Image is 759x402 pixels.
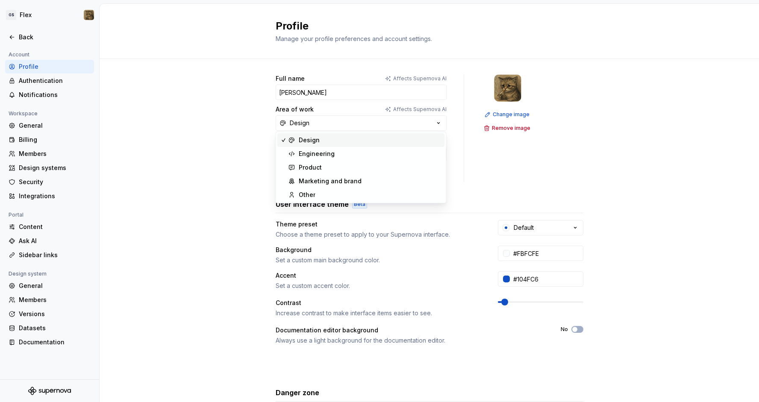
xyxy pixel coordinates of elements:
button: Default [498,220,583,235]
div: Marketing and brand [299,177,362,185]
div: Design system [5,269,50,279]
button: Change image [482,109,533,120]
a: Sidebar links [5,248,94,262]
div: Always use a light background for the documentation editor. [276,336,545,345]
button: Remove image [481,122,534,134]
a: Integrations [5,189,94,203]
div: Sidebar links [19,251,91,259]
div: Billing [19,135,91,144]
div: Authentication [19,76,91,85]
div: Documentation [19,338,91,346]
a: Authentication [5,74,94,88]
div: Members [19,150,91,158]
div: Set a custom main background color. [276,256,482,264]
label: Full name [276,74,305,83]
h2: Profile [276,19,573,33]
a: Back [5,30,94,44]
div: Integrations [19,192,91,200]
div: Ask AI [19,237,91,245]
label: Area of work [276,105,314,114]
div: Flex [20,11,32,19]
div: Design [299,136,320,144]
div: Workspace [5,109,41,119]
p: Affects Supernova AI [393,75,447,82]
div: Default [514,223,534,232]
p: Affects Supernova AI [393,106,447,113]
a: Ask AI [5,234,94,248]
a: Members [5,147,94,161]
a: Notifications [5,88,94,102]
a: General [5,119,94,132]
span: Change image [493,111,530,118]
label: No [561,326,568,333]
div: Other [299,191,315,199]
div: Set a custom accent color. [276,282,482,290]
input: #FFFFFF [510,246,583,261]
a: Billing [5,133,94,147]
div: Increase contrast to make interface items easier to see. [276,309,482,317]
h3: Danger zone [276,387,319,398]
input: #104FC6 [510,271,583,287]
img: David [84,10,94,20]
span: Manage your profile preferences and account settings. [276,35,432,42]
div: GS [6,10,16,20]
div: Account [5,50,33,60]
a: Profile [5,60,94,73]
div: Contrast [276,299,301,307]
button: GSFlexDavid [2,6,97,24]
div: Design [290,119,309,127]
div: Background [276,246,312,254]
div: Beta [352,200,367,208]
div: Profile [19,62,91,71]
svg: Supernova Logo [28,387,71,395]
div: Back [19,33,91,41]
a: Datasets [5,321,94,335]
div: Theme preset [276,220,318,229]
div: Notifications [19,91,91,99]
div: Choose a theme preset to apply to your Supernova interface. [276,230,482,239]
div: Engineering [299,150,335,158]
div: Members [19,296,91,304]
h3: User interface theme [276,199,349,209]
a: Security [5,175,94,189]
a: Documentation [5,335,94,349]
div: Accent [276,271,296,280]
div: General [19,121,91,130]
span: Remove image [492,125,530,132]
div: Documentation editor background [276,326,378,335]
div: Versions [19,310,91,318]
a: Design systems [5,161,94,175]
a: General [5,279,94,293]
img: David [494,74,521,102]
div: Security [19,178,91,186]
a: Content [5,220,94,234]
div: Product [299,163,322,172]
div: Content [19,223,91,231]
a: Versions [5,307,94,321]
div: Portal [5,210,27,220]
div: Datasets [19,324,91,332]
a: Members [5,293,94,307]
div: General [19,282,91,290]
div: Design systems [19,164,91,172]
